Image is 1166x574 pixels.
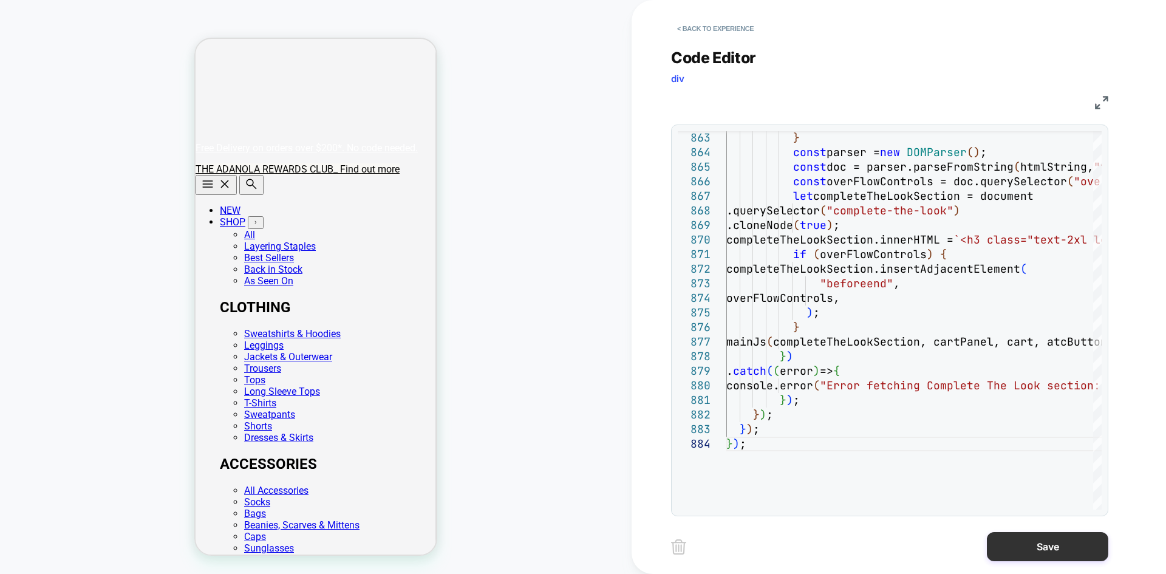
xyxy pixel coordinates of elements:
a: Shorts [49,381,77,393]
span: true [800,218,827,232]
span: } [740,422,746,436]
a: All [49,190,60,202]
span: ( [1067,174,1074,188]
span: overFlowControls, [726,291,840,305]
span: overFlowControls = doc.querySelector [827,174,1067,188]
a: Bags [49,469,70,480]
a: Caps [49,492,70,504]
a: Sunglasses [49,504,98,515]
span: } [753,408,760,422]
span: ) [760,408,766,422]
div: 875 [678,306,711,320]
span: ) [733,437,740,451]
div: 877 [678,335,711,349]
div: 881 [678,393,711,408]
div: 872 [678,262,711,276]
a: Socks [49,457,75,469]
button: Save [987,532,1108,561]
a: Layering Staples [49,202,120,213]
span: . [726,364,733,378]
span: ( [813,247,820,261]
span: ) [786,349,793,363]
span: { [940,247,947,261]
div: 871 [678,247,711,262]
h2: ACCESSORIES [24,417,240,434]
span: "beforeend" [820,276,893,290]
span: ( [793,218,800,232]
span: ( [766,335,773,349]
span: .cloneNode [726,218,793,232]
img: fullscreen [1095,96,1108,109]
span: completeTheLookSection = document [813,189,1034,203]
button: < Back to experience [671,19,760,38]
div: 867 [678,189,711,203]
a: T-Shirts [49,358,81,370]
a: Sweatpants [49,370,100,381]
div: 876 [678,320,711,335]
div: 869 [678,218,711,233]
span: Code Editor [671,49,756,67]
div: 880 [678,378,711,393]
span: const [793,174,827,188]
span: console.error [726,378,813,392]
div: 884 [678,437,711,451]
a: Hair Accessories [49,515,120,527]
span: ) [806,306,813,319]
div: 878 [678,349,711,364]
span: parser = [827,145,880,159]
a: NEW [24,166,45,177]
span: } [780,393,786,407]
span: ; [833,218,840,232]
span: let [793,189,813,203]
span: } [726,437,733,451]
span: .querySelector [726,203,820,217]
span: ; [740,437,746,451]
span: const [793,145,827,159]
a: Trousers [49,324,86,335]
span: ( [766,364,773,378]
span: ( [1020,262,1027,276]
span: ) [973,145,980,159]
a: Beanies, Scarves & Mittens [49,480,164,492]
div: 873 [678,276,711,291]
span: ; [766,408,773,422]
span: div [671,73,684,84]
span: ) [786,393,793,407]
span: ; [813,306,820,319]
a: Best Sellers [49,213,98,225]
span: completeTheLookSection, cartPanel, cart, atcButton [773,335,1107,349]
span: "complete-the-look" [827,203,953,217]
a: As Seen On [49,236,98,248]
span: "Error fetching Complete The Look section:" [820,378,1107,392]
span: ) [927,247,933,261]
div: 879 [678,364,711,378]
div: 866 [678,174,711,189]
span: { [833,364,840,378]
span: completeTheLookSection.innerHTML = [726,233,953,247]
a: Jackets & Outerwear [49,312,137,324]
span: ( [813,378,820,392]
a: SHOP [24,177,50,189]
span: , [893,276,900,290]
span: ) [746,422,753,436]
a: Long Sleeve Tops [49,347,124,358]
a: Back in Stock [49,225,107,236]
span: ; [753,422,760,436]
div: 883 [678,422,711,437]
div: 874 [678,291,711,306]
div: 865 [678,160,711,174]
img: delete [671,539,686,555]
span: doc = parser.parseFromString [827,160,1014,174]
div: 863 [678,131,711,145]
a: Dresses & Skirts [49,393,118,405]
span: ( [773,364,780,378]
span: } [780,349,786,363]
span: ; [793,393,800,407]
span: ( [820,203,827,217]
span: ) [813,364,820,378]
span: if [793,247,806,261]
span: htmlString, [1020,160,1094,174]
span: ; [980,145,987,159]
span: completeTheLookSection.insertAdjacentE [726,262,980,276]
span: ( [1014,160,1020,174]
